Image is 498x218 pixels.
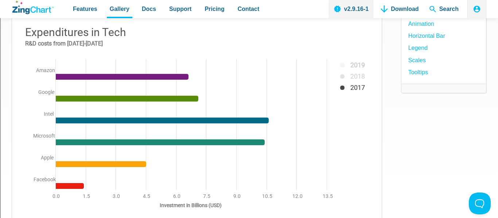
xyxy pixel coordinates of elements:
span: Contact [238,4,260,14]
div: Home [3,3,152,9]
a: ZingChart Logo. Click to return to the homepage [12,1,54,14]
span: Docs [142,4,156,14]
input: Search outlines [3,9,67,17]
span: Support [169,4,191,14]
div: Move To ... [3,30,495,37]
iframe: Toggle Customer Support [469,193,491,214]
div: Options [3,43,495,50]
span: Features [73,4,97,14]
div: Sort New > Old [3,24,495,30]
div: Delete [3,37,495,43]
div: Sort A > Z [3,17,495,24]
div: Sign out [3,50,495,56]
span: Pricing [205,4,224,14]
span: Gallery [110,4,129,14]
